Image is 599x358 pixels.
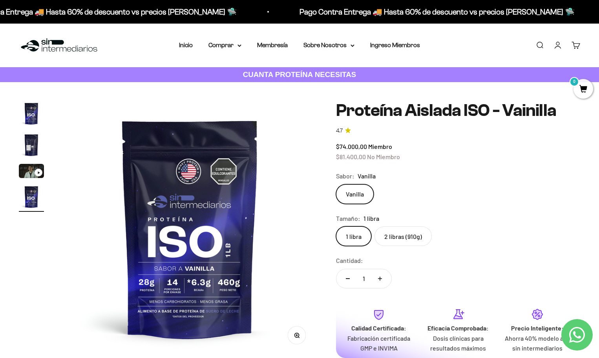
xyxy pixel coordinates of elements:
[19,132,44,160] button: Ir al artículo 2
[336,101,580,120] h1: Proteína Aislada ISO - Vainilla
[19,164,44,180] button: Ir al artículo 3
[511,324,564,332] strong: Precio Inteligente:
[19,184,44,212] button: Ir al artículo 4
[363,213,379,224] span: 1 libra
[358,171,376,181] span: Vanilla
[573,85,593,94] a: 0
[336,255,363,266] label: Cantidad:
[9,76,163,90] div: Un mensaje de garantía de satisfacción visible.
[336,153,366,160] span: $81.400,00
[179,42,193,48] a: Inicio
[427,324,489,332] strong: Eficacia Comprobada:
[128,117,162,130] span: Enviar
[19,132,44,158] img: Proteína Aislada ISO - Vainilla
[257,42,288,48] a: Membresía
[9,13,163,31] p: ¿Qué te daría la seguridad final para añadir este producto a tu carrito?
[425,333,491,353] p: Dosis clínicas para resultados máximos
[9,37,163,59] div: Un aval de expertos o estudios clínicos en la página.
[351,324,406,332] strong: Calidad Certificada:
[208,40,241,50] summary: Comprar
[345,333,412,353] p: Fabricación certificada GMP e INVIMA
[336,143,367,150] span: $74.000,00
[243,70,356,79] strong: CUANTA PROTEÍNA NECESITAS
[370,42,420,48] a: Ingreso Miembros
[63,101,317,356] img: Proteína Aislada ISO - Vainilla
[367,153,400,160] span: No Miembro
[336,213,360,224] legend: Tamaño:
[368,143,392,150] span: Miembro
[19,184,44,209] img: Proteína Aislada ISO - Vainilla
[303,40,354,50] summary: Sobre Nosotros
[336,171,354,181] legend: Sabor:
[297,6,572,18] p: Pago Contra Entrega 🚚 Hasta 60% de descuento vs precios [PERSON_NAME] 🛸
[9,61,163,74] div: Más detalles sobre la fecha exacta de entrega.
[336,127,343,135] span: 4.7
[9,92,163,113] div: La confirmación de la pureza de los ingredientes.
[336,269,359,288] button: Reducir cantidad
[19,101,44,129] button: Ir al artículo 1
[504,333,571,353] p: Ahorra 40% modelo ágil sin intermediarios
[369,269,391,288] button: Aumentar cantidad
[336,127,580,135] a: 4.74.7 de 5.0 estrellas
[19,101,44,126] img: Proteína Aislada ISO - Vainilla
[570,77,579,86] mark: 0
